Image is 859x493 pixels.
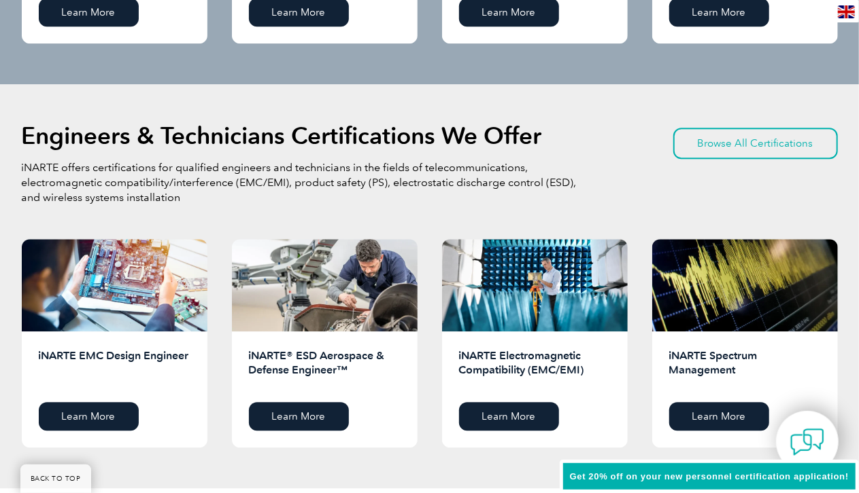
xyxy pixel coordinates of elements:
a: Learn More [39,402,139,431]
img: contact-chat.png [790,425,824,459]
h2: iNARTE Electromagnetic Compatibility (EMC/EMI) [459,348,611,392]
h2: iNARTE EMC Design Engineer [39,348,190,392]
img: en [838,5,855,18]
a: BACK TO TOP [20,464,91,493]
a: Browse All Certifications [673,128,838,159]
h2: iNARTE® ESD Aerospace & Defense Engineer™ [249,348,401,392]
span: Get 20% off on your new personnel certification application! [570,471,849,481]
a: Learn More [249,402,349,431]
h2: iNARTE Spectrum Management [669,348,821,392]
a: Learn More [459,402,559,431]
p: iNARTE offers certifications for qualified engineers and technicians in the fields of telecommuni... [22,160,579,205]
a: Learn More [669,402,769,431]
h2: Engineers & Technicians Certifications We Offer [22,125,542,147]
